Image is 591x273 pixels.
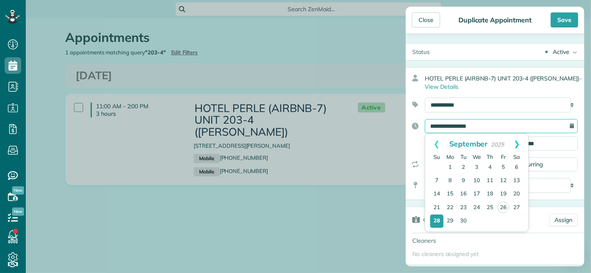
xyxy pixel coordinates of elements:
a: 3 [470,161,483,174]
a: 11 [483,174,497,188]
a: 9 [457,174,470,188]
a: 8 [443,174,457,188]
a: 2 [457,161,470,174]
span: View Details [425,83,458,90]
span: Tuesday [460,154,467,160]
span: Sunday [433,154,440,160]
a: 24 [470,201,483,214]
span: Wednesday [473,154,481,160]
a: 17 [470,188,483,201]
a: 20 [510,188,523,201]
a: 12 [497,174,510,188]
a: 14 [430,188,443,201]
a: 25 [483,201,497,214]
a: 21 [430,201,443,214]
a: 16 [457,188,470,201]
h3: Cleaners [423,207,453,232]
a: 22 [443,201,457,214]
a: 1 [443,161,457,174]
a: 15 [443,188,457,201]
span: Thursday [487,154,493,160]
a: 18 [483,188,497,201]
a: 23 [457,201,470,214]
a: 13 [510,174,523,188]
div: Active [553,48,569,56]
a: 10 [470,174,483,188]
a: 7 [430,174,443,188]
a: 6 [510,161,523,174]
div: Status [406,44,436,60]
span: Saturday [513,154,520,160]
a: 30 [457,214,470,228]
a: 27 [510,201,523,214]
div: Save [551,12,578,27]
a: 26 [497,202,509,213]
span: · [580,75,581,82]
a: Assign [549,214,578,226]
span: Recurring [517,161,543,168]
span: New [12,207,24,216]
a: 4 [483,161,497,174]
a: 29 [443,214,457,228]
a: 5 [497,161,510,174]
span: 2025 [491,141,505,148]
div: Close [412,12,440,27]
div: Cleaners [406,233,464,248]
span: New [12,186,24,195]
span: Monday [446,154,454,160]
div: Duplicate Appointment [456,16,534,24]
span: No cleaners assigned yet [412,250,479,258]
a: Prev [425,134,448,154]
a: Next [505,134,528,154]
div: HOTEL PERLE (AIRBNB-7) UNIT 203-4 ([PERSON_NAME]) [425,71,584,94]
a: 28 [430,214,443,228]
span: September [449,139,488,148]
a: 19 [497,188,510,201]
span: Friday [501,154,506,160]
